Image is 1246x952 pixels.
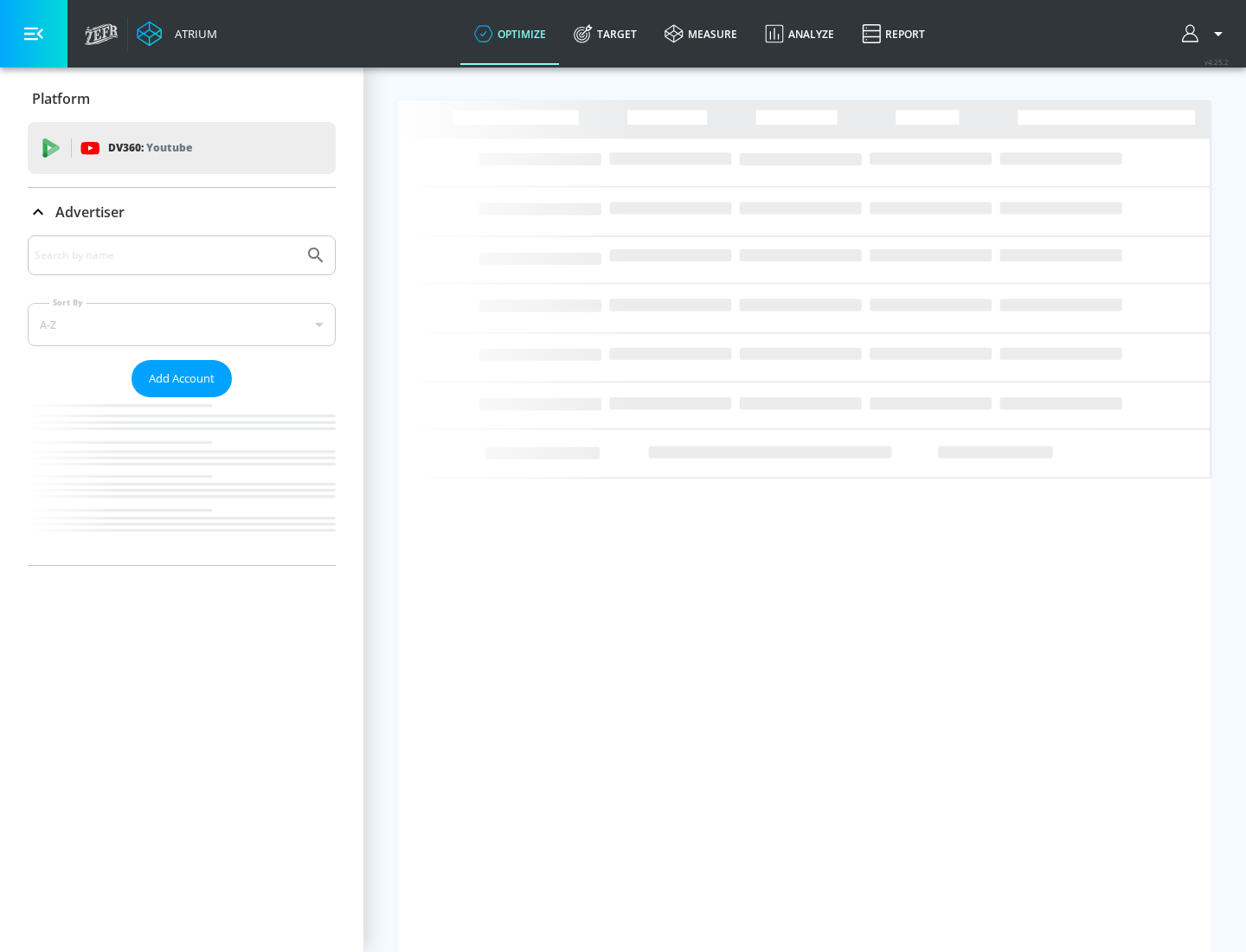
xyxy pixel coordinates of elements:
a: Target [560,3,651,65]
a: optimize [460,3,560,65]
a: Analyze [751,3,848,65]
div: Atrium [168,26,217,42]
div: Platform [28,74,336,123]
div: Advertiser [28,235,336,565]
span: v 4.25.2 [1204,57,1229,67]
p: Advertiser [55,203,125,222]
div: DV360: Youtube [28,122,336,174]
button: Add Account [132,360,232,397]
nav: list of Advertiser [28,397,336,565]
a: Atrium [137,21,217,47]
div: A-Z [28,303,336,346]
input: Search by name [35,244,297,267]
label: Sort By [49,297,87,308]
p: Youtube [146,138,192,157]
div: Advertiser [28,188,336,236]
p: Platform [32,89,90,108]
a: measure [651,3,751,65]
a: Report [848,3,939,65]
span: Add Account [149,369,215,389]
p: DV360: [108,138,192,158]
